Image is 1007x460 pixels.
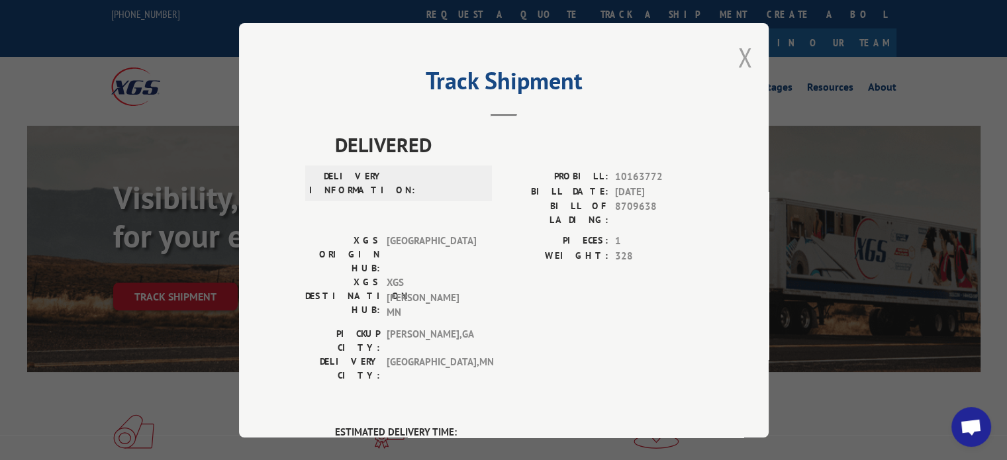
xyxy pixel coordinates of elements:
[305,234,380,275] label: XGS ORIGIN HUB:
[335,424,702,439] label: ESTIMATED DELIVERY TIME:
[504,184,608,199] label: BILL DATE:
[387,234,476,275] span: [GEOGRAPHIC_DATA]
[615,248,702,263] span: 328
[305,71,702,97] h2: Track Shipment
[504,248,608,263] label: WEIGHT:
[951,407,991,447] div: Open chat
[738,40,752,75] button: Close modal
[615,234,702,249] span: 1
[305,354,380,382] label: DELIVERY CITY:
[615,184,702,199] span: [DATE]
[335,130,702,160] span: DELIVERED
[615,199,702,227] span: 8709638
[615,169,702,185] span: 10163772
[504,199,608,227] label: BILL OF LADING:
[387,354,476,382] span: [GEOGRAPHIC_DATA] , MN
[387,326,476,354] span: [PERSON_NAME] , GA
[305,326,380,354] label: PICKUP CITY:
[305,275,380,320] label: XGS DESTINATION HUB:
[504,234,608,249] label: PIECES:
[387,275,476,320] span: XGS [PERSON_NAME] MN
[309,169,384,197] label: DELIVERY INFORMATION:
[504,169,608,185] label: PROBILL:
